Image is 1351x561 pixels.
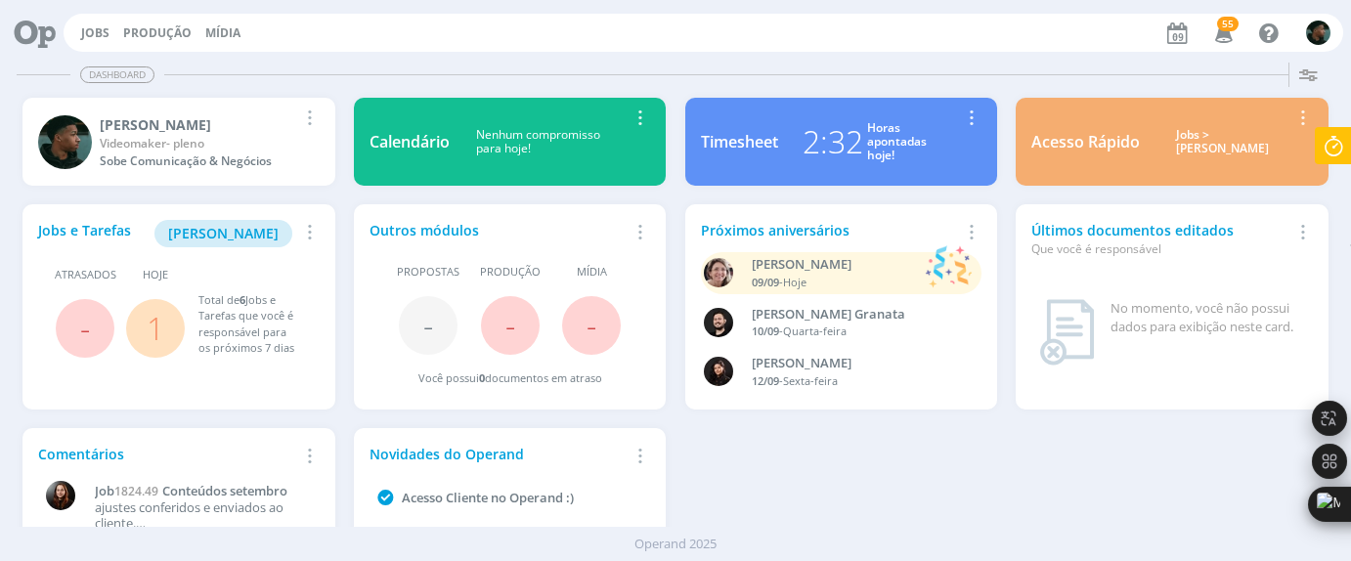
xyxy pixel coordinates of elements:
[117,25,197,41] button: Produção
[752,255,915,275] div: Aline Beatriz Jackisch
[752,275,779,289] span: 09/09
[402,489,574,506] a: Acesso Cliente no Operand :)
[752,324,779,338] span: 10/09
[168,224,279,242] span: [PERSON_NAME]
[80,66,154,83] span: Dashboard
[505,304,515,346] span: -
[143,267,168,283] span: Hoje
[38,115,92,169] img: K
[577,264,607,280] span: Mídia
[1155,128,1289,156] div: Jobs > [PERSON_NAME]
[1202,16,1242,51] button: 55
[154,220,292,247] button: [PERSON_NAME]
[867,121,927,163] div: Horas apontadas hoje!
[423,304,433,346] span: -
[783,324,847,338] span: Quarta-feira
[450,128,628,156] div: Nenhum compromisso para hoje!
[752,275,915,291] div: -
[803,118,863,165] div: 2:32
[38,444,296,464] div: Comentários
[1031,130,1140,153] div: Acesso Rápido
[587,304,596,346] span: -
[752,305,961,324] div: Bruno Corralo Granata
[154,223,292,241] a: [PERSON_NAME]
[752,354,961,373] div: Luana da Silva de Andrade
[1306,21,1330,45] img: K
[752,373,961,390] div: -
[199,25,246,41] button: Mídia
[480,264,541,280] span: Produção
[752,373,779,388] span: 12/09
[397,264,459,280] span: Propostas
[370,130,450,153] div: Calendário
[114,483,158,499] span: 1824.49
[46,481,75,510] img: E
[205,24,240,41] a: Mídia
[162,482,287,499] span: Conteúdos setembro
[1039,299,1095,366] img: dashboard_not_found.png
[370,444,628,464] div: Novidades do Operand
[685,98,997,186] a: Timesheet2:32Horasapontadashoje!
[198,292,300,357] div: Total de Jobs e Tarefas que você é responsável para os próximos 7 dias
[1111,299,1304,337] div: No momento, você não possui dados para exibição neste card.
[370,220,628,240] div: Outros módulos
[22,98,334,186] a: K[PERSON_NAME]Videomaker- plenoSobe Comunicação & Negócios
[783,373,838,388] span: Sexta-feira
[38,220,296,247] div: Jobs e Tarefas
[704,357,733,386] img: L
[81,24,109,41] a: Jobs
[240,292,245,307] span: 6
[752,324,961,340] div: -
[479,370,485,385] span: 0
[1305,16,1331,50] button: K
[147,307,164,349] a: 1
[75,25,115,41] button: Jobs
[418,370,602,387] div: Você possui documentos em atraso
[1217,17,1239,31] span: 55
[701,220,959,240] div: Próximos aniversários
[704,308,733,337] img: B
[55,267,116,283] span: Atrasados
[704,258,733,287] img: A
[1031,240,1289,258] div: Que você é responsável
[80,307,90,349] span: -
[95,484,309,499] a: Job1824.49Conteúdos setembro
[123,24,192,41] a: Produção
[701,130,778,153] div: Timesheet
[783,275,806,289] span: Hoje
[95,500,309,531] p: ajustes conferidos e enviados ao cliente.
[1031,220,1289,258] div: Últimos documentos editados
